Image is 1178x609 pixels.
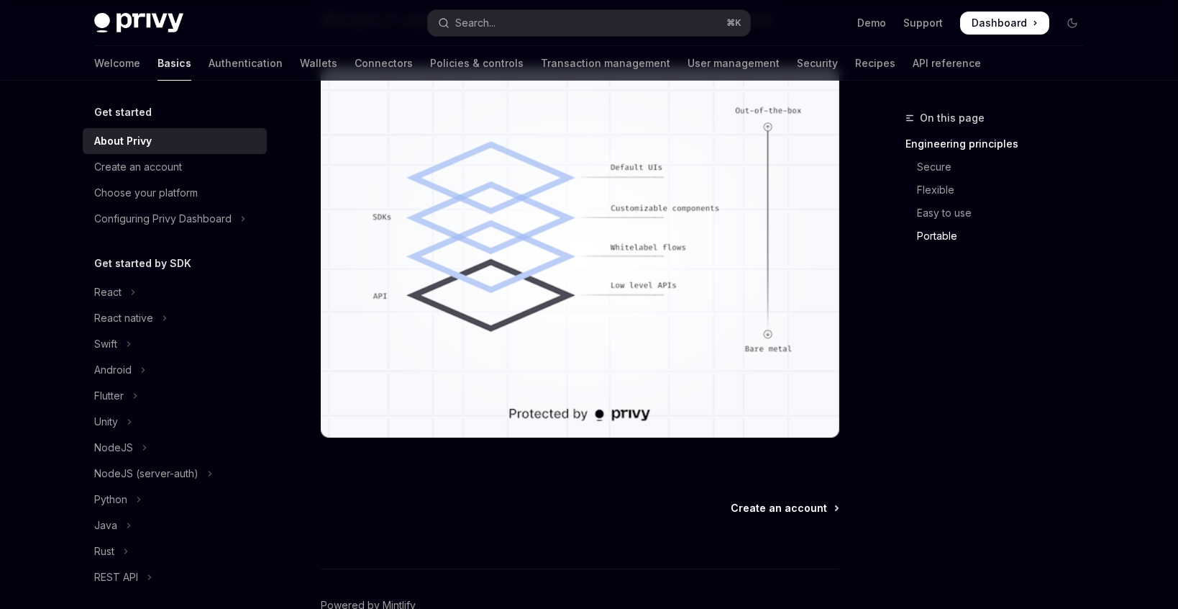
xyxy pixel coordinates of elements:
div: Python [94,491,127,508]
div: Choose your platform [94,184,198,202]
div: Unity [94,413,118,430]
h5: Get started by SDK [94,255,191,272]
span: Create an account [731,501,827,515]
a: Wallets [300,46,337,81]
a: Dashboard [960,12,1049,35]
a: User management [688,46,780,81]
a: API reference [913,46,981,81]
button: Toggle Rust section [83,538,267,564]
a: About Privy [83,128,267,154]
a: Security [797,46,838,81]
div: React [94,284,122,301]
div: Android [94,361,132,379]
a: Create an account [731,501,838,515]
a: Engineering principles [905,132,1095,155]
img: dark logo [94,13,183,33]
div: Flutter [94,387,124,405]
div: REST API [94,569,138,586]
img: images/Customization.png [321,67,839,438]
a: Flexible [905,179,1095,202]
a: Authentication [209,46,283,81]
div: NodeJS (server-auth) [94,465,198,482]
button: Toggle dark mode [1061,12,1084,35]
a: Portable [905,225,1095,248]
div: Search... [455,14,496,32]
div: About Privy [94,132,152,150]
h5: Get started [94,104,152,121]
a: Basics [157,46,191,81]
button: Toggle Unity section [83,409,267,435]
div: Java [94,517,117,534]
a: Transaction management [541,46,670,81]
a: Policies & controls [430,46,524,81]
div: Configuring Privy Dashboard [94,210,232,227]
button: Toggle NodeJS (server-auth) section [83,461,267,487]
button: Open search [428,10,750,36]
a: Recipes [855,46,895,81]
a: Easy to use [905,202,1095,225]
div: NodeJS [94,439,133,456]
a: Choose your platform [83,180,267,206]
button: Toggle React native section [83,305,267,331]
button: Toggle Flutter section [83,383,267,409]
span: ⌘ K [726,17,741,29]
button: Toggle NodeJS section [83,435,267,461]
button: Toggle React section [83,279,267,305]
a: Connectors [355,46,413,81]
a: Welcome [94,46,140,81]
div: Rust [94,543,114,560]
a: Demo [857,16,886,30]
a: Support [903,16,943,30]
a: Create an account [83,154,267,180]
button: Toggle REST API section [83,564,267,590]
div: Create an account [94,158,182,176]
div: React native [94,310,153,327]
span: On this page [920,109,985,127]
span: Dashboard [972,16,1027,30]
div: Swift [94,335,117,353]
a: Secure [905,155,1095,179]
button: Toggle Python section [83,487,267,513]
button: Toggle Swift section [83,331,267,357]
button: Toggle Android section [83,357,267,383]
button: Toggle Configuring Privy Dashboard section [83,206,267,232]
button: Toggle Java section [83,513,267,538]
